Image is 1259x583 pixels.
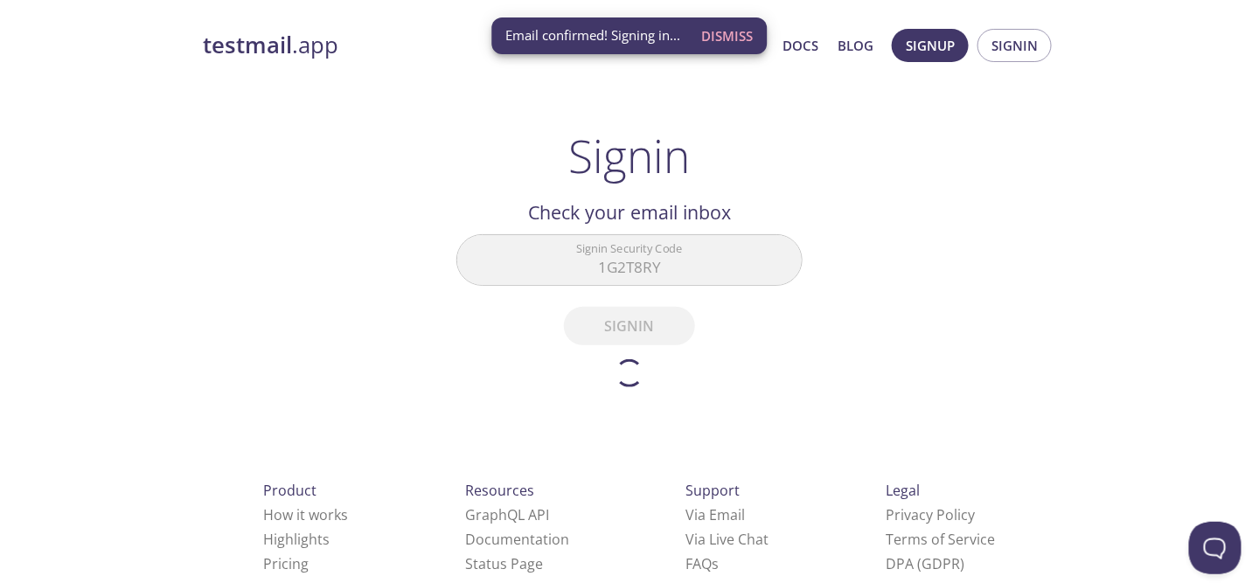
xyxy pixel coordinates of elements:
span: s [713,554,720,573]
span: Product [264,481,317,500]
button: Signup [892,29,969,62]
a: Terms of Service [886,530,995,549]
span: Support [686,481,741,500]
span: Email confirmed! Signing in... [506,26,681,45]
a: FAQ [686,554,720,573]
button: Dismiss [695,19,761,52]
a: How it works [264,505,349,524]
h2: Check your email inbox [456,198,803,227]
span: Signup [906,34,955,57]
a: GraphQL API [465,505,549,524]
a: Docs [783,34,818,57]
a: Documentation [465,530,569,549]
h1: Signin [569,129,691,182]
button: Signin [977,29,1052,62]
strong: testmail [203,30,292,60]
iframe: Help Scout Beacon - Open [1189,522,1242,574]
span: Resources [465,481,534,500]
span: Legal [886,481,920,500]
a: Privacy Policy [886,505,975,524]
a: DPA (GDPR) [886,554,964,573]
a: Via Live Chat [686,530,769,549]
span: Signin [991,34,1038,57]
a: Status Page [465,554,543,573]
a: Via Email [686,505,746,524]
a: Pricing [264,554,310,573]
a: Highlights [264,530,330,549]
span: Dismiss [702,24,754,47]
a: testmail.app [203,31,614,60]
a: Blog [838,34,873,57]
